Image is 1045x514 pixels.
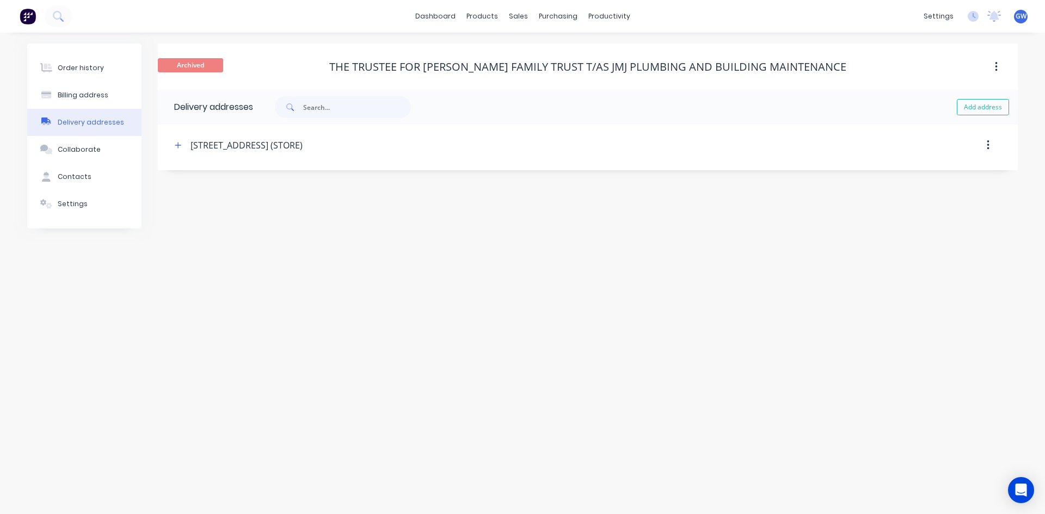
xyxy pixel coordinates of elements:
[20,8,36,24] img: Factory
[1008,477,1034,503] div: Open Intercom Messenger
[918,8,959,24] div: settings
[158,58,223,72] span: Archived
[58,90,108,100] div: Billing address
[58,172,91,182] div: Contacts
[303,96,411,118] input: Search...
[533,8,583,24] div: purchasing
[58,117,124,127] div: Delivery addresses
[58,63,104,73] div: Order history
[27,136,142,163] button: Collaborate
[27,109,142,136] button: Delivery addresses
[158,90,253,125] div: Delivery addresses
[410,8,461,24] a: dashboard
[329,60,846,73] div: The Trustee for [PERSON_NAME] Family Trust T/as JMJ Plumbing and Building Maintenance
[190,139,303,152] div: [STREET_ADDRESS] (STORE)
[1016,11,1026,21] span: GW
[27,54,142,82] button: Order history
[27,190,142,218] button: Settings
[27,82,142,109] button: Billing address
[583,8,636,24] div: productivity
[58,199,88,209] div: Settings
[58,145,101,154] div: Collaborate
[503,8,533,24] div: sales
[461,8,503,24] div: products
[27,163,142,190] button: Contacts
[957,99,1009,115] button: Add address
